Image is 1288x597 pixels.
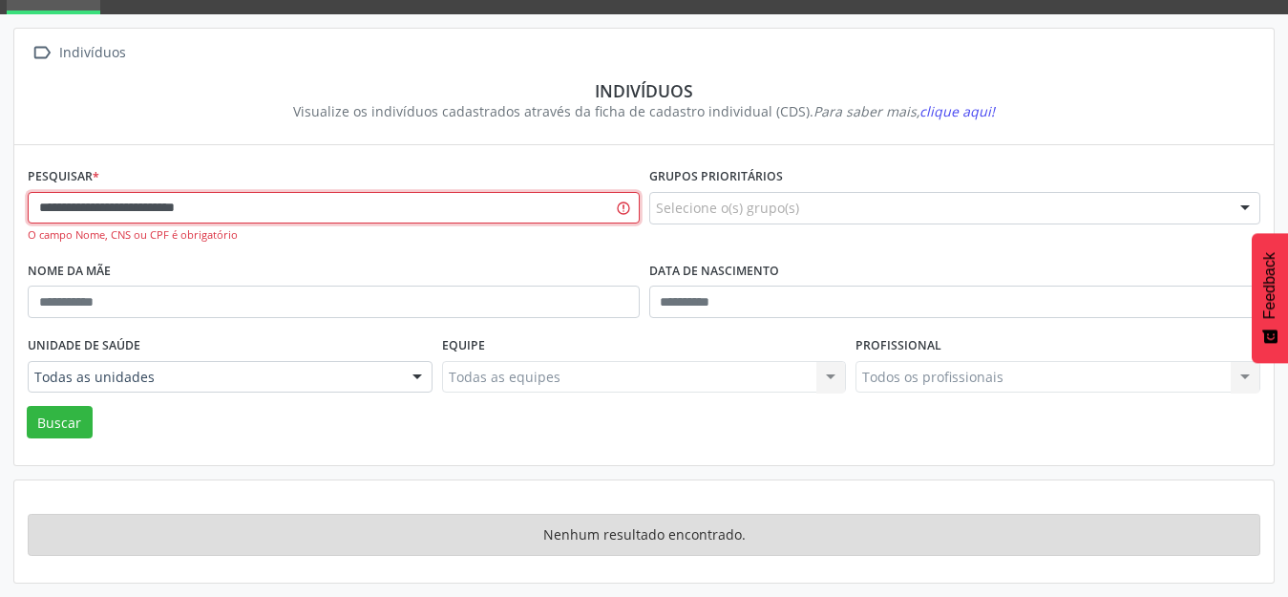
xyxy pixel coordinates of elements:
span: Selecione o(s) grupo(s) [656,198,799,218]
label: Nome da mãe [28,257,111,287]
span: clique aqui! [919,102,995,120]
label: Unidade de saúde [28,331,140,361]
i: Para saber mais, [813,102,995,120]
div: Indivíduos [41,80,1247,101]
label: Grupos prioritários [649,162,783,192]
label: Profissional [855,331,941,361]
div: O campo Nome, CNS ou CPF é obrigatório [28,227,640,244]
div: Visualize os indivíduos cadastrados através da ficha de cadastro individual (CDS). [41,101,1247,121]
button: Feedback - Mostrar pesquisa [1252,233,1288,363]
a:  Indivíduos [28,39,129,67]
button: Buscar [27,406,93,438]
i:  [28,39,55,67]
div: Indivíduos [55,39,129,67]
div: Nenhum resultado encontrado. [28,514,1260,556]
span: Todas as unidades [34,368,393,387]
span: Feedback [1261,252,1278,319]
label: Equipe [442,331,485,361]
label: Pesquisar [28,162,99,192]
label: Data de nascimento [649,257,779,287]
